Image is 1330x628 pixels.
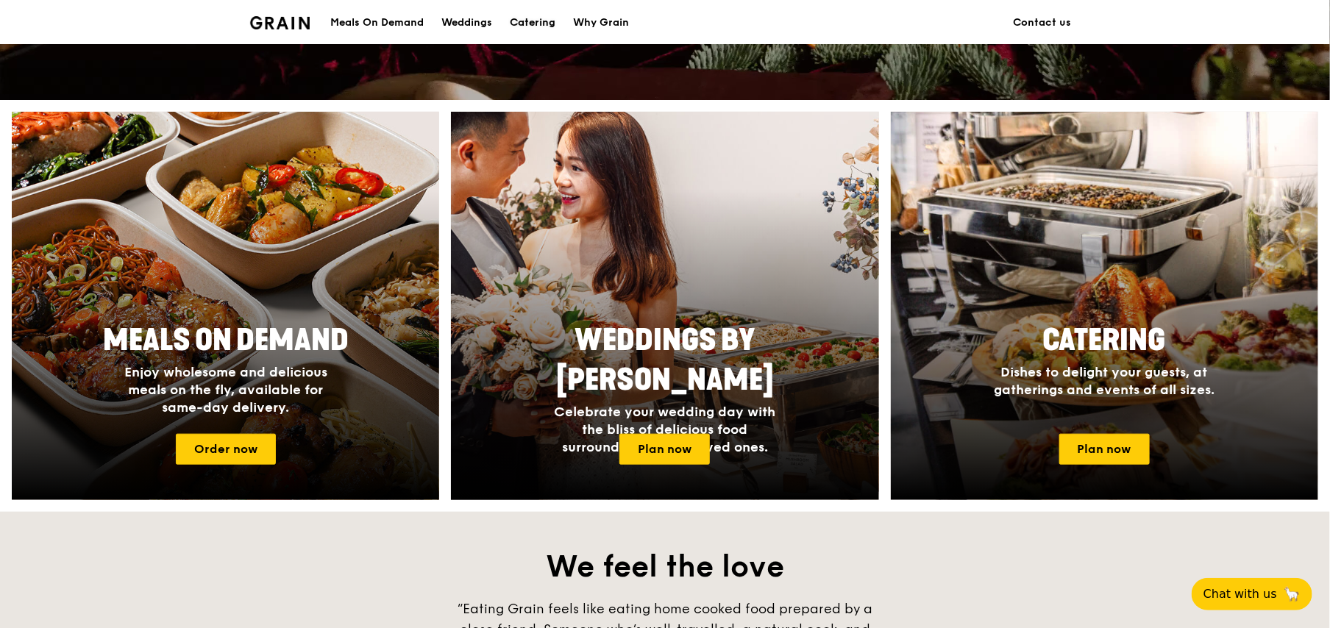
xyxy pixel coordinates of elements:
a: Plan now [1059,434,1150,465]
img: catering-card.e1cfaf3e.jpg [891,112,1318,500]
button: Chat with us🦙 [1192,578,1312,610]
img: meals-on-demand-card.d2b6f6db.png [12,112,439,500]
div: Catering [510,1,555,45]
a: Order now [176,434,276,465]
div: Meals On Demand [330,1,424,45]
a: Catering [501,1,564,45]
div: Weddings [441,1,492,45]
span: 🦙 [1283,585,1301,603]
a: Weddings by [PERSON_NAME]Celebrate your wedding day with the bliss of delicious food surrounded b... [451,112,878,500]
img: Grain [250,16,310,29]
span: Meals On Demand [103,323,349,358]
a: CateringDishes to delight your guests, at gatherings and events of all sizes.Plan now [891,112,1318,500]
span: Chat with us [1203,585,1277,603]
a: Weddings [433,1,501,45]
a: Meals On DemandEnjoy wholesome and delicious meals on the fly, available for same-day delivery.Or... [12,112,439,500]
span: Weddings by [PERSON_NAME] [556,323,774,398]
a: Contact us [1004,1,1080,45]
a: Plan now [619,434,710,465]
span: Enjoy wholesome and delicious meals on the fly, available for same-day delivery. [124,364,327,415]
span: Catering [1043,323,1166,358]
div: Why Grain [573,1,629,45]
span: Dishes to delight your guests, at gatherings and events of all sizes. [994,364,1215,398]
img: weddings-card.4f3003b8.jpg [451,112,878,500]
span: Celebrate your wedding day with the bliss of delicious food surrounded by your loved ones. [554,404,775,455]
a: Why Grain [564,1,638,45]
